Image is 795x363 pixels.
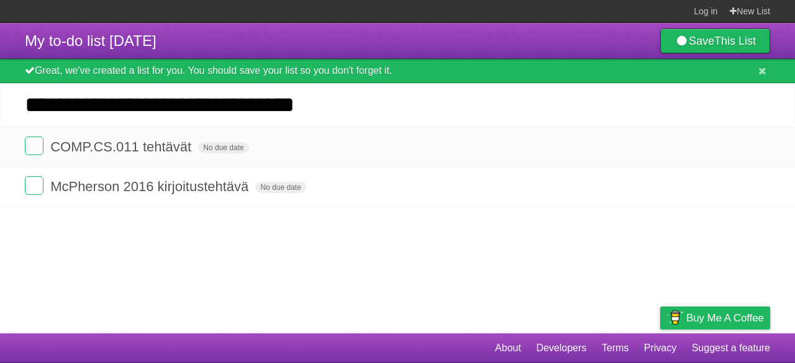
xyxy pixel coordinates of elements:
a: Buy me a coffee [660,307,770,329]
span: McPherson 2016 kirjoitustehtävä [50,179,252,194]
span: No due date [255,182,306,193]
a: About [495,336,521,360]
b: This List [714,35,756,47]
a: Developers [536,336,586,360]
span: COMP.CS.011 tehtävät [50,139,194,155]
a: SaveThis List [660,29,770,53]
span: Buy me a coffee [686,307,764,329]
a: Privacy [644,336,676,360]
img: Buy me a coffee [666,307,683,328]
label: Done [25,176,43,195]
span: No due date [198,142,248,153]
span: My to-do list [DATE] [25,32,157,49]
label: Done [25,137,43,155]
a: Suggest a feature [692,336,770,360]
a: Terms [602,336,629,360]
